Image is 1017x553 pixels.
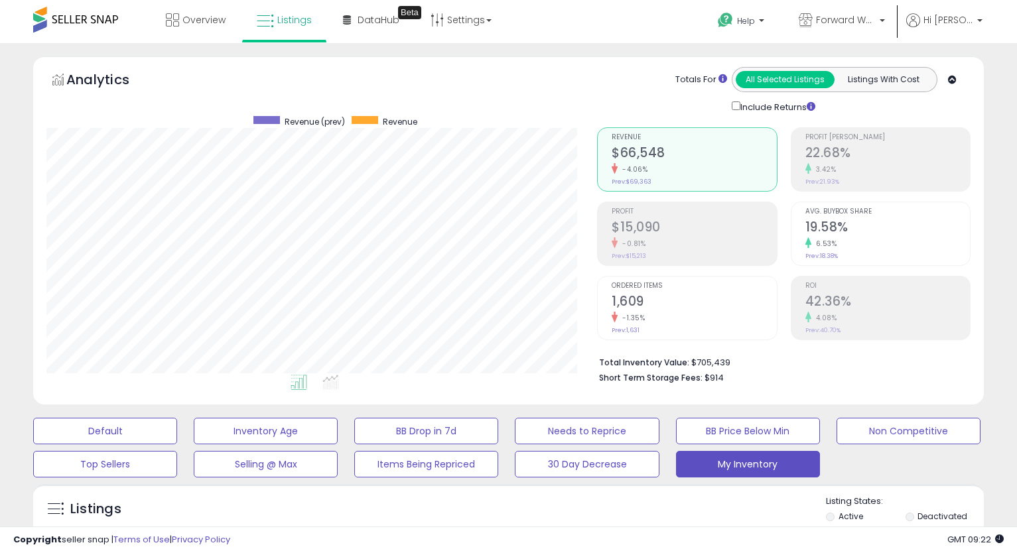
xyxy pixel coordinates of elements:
p: Listing States: [826,495,984,508]
button: BB Drop in 7d [354,418,498,444]
h2: $66,548 [612,145,776,163]
small: 4.08% [811,313,837,323]
i: Get Help [717,12,734,29]
a: Terms of Use [113,533,170,546]
button: BB Price Below Min [676,418,820,444]
button: Selling @ Max [194,451,338,477]
span: DataHub [358,13,399,27]
h2: 19.58% [805,219,970,237]
h2: $15,090 [612,219,776,237]
span: Revenue [383,116,417,127]
span: Hi [PERSON_NAME] [923,13,973,27]
button: Items Being Repriced [354,451,498,477]
div: seller snap | | [13,534,230,546]
h2: 22.68% [805,145,970,163]
button: Default [33,418,177,444]
small: -1.35% [618,313,645,323]
button: Non Competitive [837,418,981,444]
span: 2025-10-8 09:22 GMT [947,533,1004,546]
span: Help [737,15,755,27]
b: Short Term Storage Fees: [599,372,703,383]
span: Profit [PERSON_NAME] [805,134,970,141]
button: My Inventory [676,451,820,477]
a: Privacy Policy [172,533,230,546]
label: Deactivated [917,511,967,522]
button: Top Sellers [33,451,177,477]
small: 3.42% [811,164,837,174]
b: Total Inventory Value: [599,357,689,368]
span: Listings [277,13,312,27]
span: Avg. Buybox Share [805,208,970,215]
div: Totals For [675,74,727,86]
small: Prev: $15,213 [612,252,646,260]
span: Forward Wares [816,13,876,27]
small: -0.81% [618,239,645,249]
a: Help [707,2,778,43]
div: Tooltip anchor [398,6,421,19]
li: $705,439 [599,353,961,369]
label: Active [839,511,863,522]
strong: Copyright [13,533,62,546]
h5: Listings [70,500,121,519]
a: Hi [PERSON_NAME] [906,13,983,43]
h2: 1,609 [612,294,776,312]
h2: 42.36% [805,294,970,312]
small: Prev: 40.70% [805,326,841,334]
button: Needs to Reprice [515,418,659,444]
small: Prev: $69,363 [612,178,651,186]
small: Prev: 18.38% [805,252,838,260]
span: $914 [705,371,724,384]
button: Inventory Age [194,418,338,444]
h5: Analytics [66,70,155,92]
button: Listings With Cost [834,71,933,88]
span: Revenue (prev) [285,116,345,127]
button: All Selected Listings [736,71,835,88]
span: ROI [805,282,970,290]
span: Profit [612,208,776,215]
small: 6.53% [811,239,837,249]
small: -4.06% [618,164,647,174]
small: Prev: 1,631 [612,326,640,334]
span: Overview [182,13,226,27]
small: Prev: 21.93% [805,178,839,186]
button: 30 Day Decrease [515,451,659,477]
span: Ordered Items [612,282,776,290]
span: Revenue [612,134,776,141]
div: Include Returns [722,99,831,114]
